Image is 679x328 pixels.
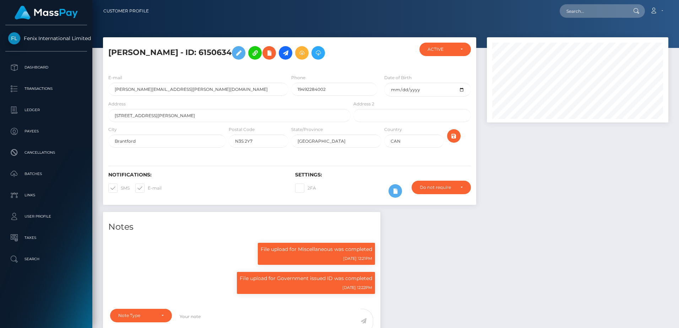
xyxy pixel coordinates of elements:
p: Transactions [8,83,84,94]
label: 2FA [295,184,316,193]
label: Phone [291,75,305,81]
h6: Settings: [295,172,471,178]
div: ACTIVE [428,47,455,52]
p: Cancellations [8,147,84,158]
a: Batches [5,165,87,183]
h4: Notes [108,221,375,233]
small: [DATE] 12:22PM [342,285,372,290]
a: Transactions [5,80,87,98]
p: File upload for Miscellaneous was completed [261,246,372,253]
label: SMS [108,184,130,193]
p: File upload for Government issued ID was completed [240,275,372,282]
p: Payees [8,126,84,137]
a: Links [5,186,87,204]
a: Payees [5,122,87,140]
input: Search... [560,4,626,18]
a: Dashboard [5,59,87,76]
button: Note Type [110,309,172,322]
p: Ledger [8,105,84,115]
div: Do not require [420,185,455,190]
h6: Notifications: [108,172,284,178]
a: Taxes [5,229,87,247]
label: Country [384,126,402,133]
p: Taxes [8,233,84,243]
button: Do not require [412,181,471,194]
span: Fenix International Limited [5,35,87,42]
img: Fenix International Limited [8,32,20,44]
a: User Profile [5,208,87,225]
p: Batches [8,169,84,179]
a: Search [5,250,87,268]
p: Dashboard [8,62,84,73]
small: [DATE] 12:21PM [343,256,372,261]
label: State/Province [291,126,323,133]
a: Cancellations [5,144,87,162]
a: Ledger [5,101,87,119]
label: Address 2 [353,101,374,107]
label: City [108,126,117,133]
label: Address [108,101,126,107]
p: Search [8,254,84,264]
p: Links [8,190,84,201]
h5: [PERSON_NAME] - ID: 6150634 [108,43,347,63]
button: ACTIVE [419,43,471,56]
label: E-mail [108,75,122,81]
p: User Profile [8,211,84,222]
label: E-mail [135,184,162,193]
img: MassPay Logo [15,6,78,20]
div: Note Type [118,313,156,318]
a: Customer Profile [103,4,149,18]
label: Date of Birth [384,75,412,81]
label: Postal Code [229,126,255,133]
a: Initiate Payout [279,46,292,60]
